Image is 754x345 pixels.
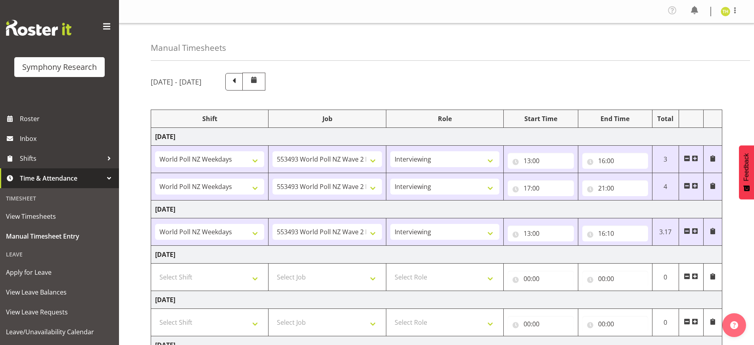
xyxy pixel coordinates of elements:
[6,210,113,222] span: View Timesheets
[656,114,675,123] div: Total
[582,153,648,169] input: Click to select...
[2,282,117,302] a: View Leave Balances
[508,114,574,123] div: Start Time
[508,316,574,332] input: Click to select...
[2,190,117,206] div: Timesheet
[743,153,750,181] span: Feedback
[730,321,738,329] img: help-xxl-2.png
[508,271,574,287] input: Click to select...
[20,172,103,184] span: Time & Attendance
[739,145,754,199] button: Feedback - Show survey
[6,266,113,278] span: Apply for Leave
[151,291,722,309] td: [DATE]
[652,146,679,173] td: 3
[155,114,264,123] div: Shift
[582,226,648,241] input: Click to select...
[6,20,71,36] img: Rosterit website logo
[20,133,115,145] span: Inbox
[652,218,679,246] td: 3.17
[2,302,117,322] a: View Leave Requests
[2,322,117,342] a: Leave/Unavailability Calendar
[272,114,382,123] div: Job
[151,200,722,218] td: [DATE]
[151,43,226,52] h4: Manual Timesheets
[22,61,97,73] div: Symphony Research
[2,226,117,246] a: Manual Timesheet Entry
[508,180,574,196] input: Click to select...
[151,128,722,146] td: [DATE]
[652,309,679,336] td: 0
[151,246,722,264] td: [DATE]
[582,114,648,123] div: End Time
[20,152,103,164] span: Shifts
[582,271,648,287] input: Click to select...
[508,226,574,241] input: Click to select...
[2,206,117,226] a: View Timesheets
[6,306,113,318] span: View Leave Requests
[6,286,113,298] span: View Leave Balances
[2,262,117,282] a: Apply for Leave
[652,264,679,291] td: 0
[721,7,730,16] img: tristan-healley11868.jpg
[390,114,499,123] div: Role
[582,180,648,196] input: Click to select...
[582,316,648,332] input: Click to select...
[652,173,679,200] td: 4
[20,113,115,125] span: Roster
[2,246,117,262] div: Leave
[6,326,113,338] span: Leave/Unavailability Calendar
[151,77,201,86] h5: [DATE] - [DATE]
[6,230,113,242] span: Manual Timesheet Entry
[508,153,574,169] input: Click to select...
